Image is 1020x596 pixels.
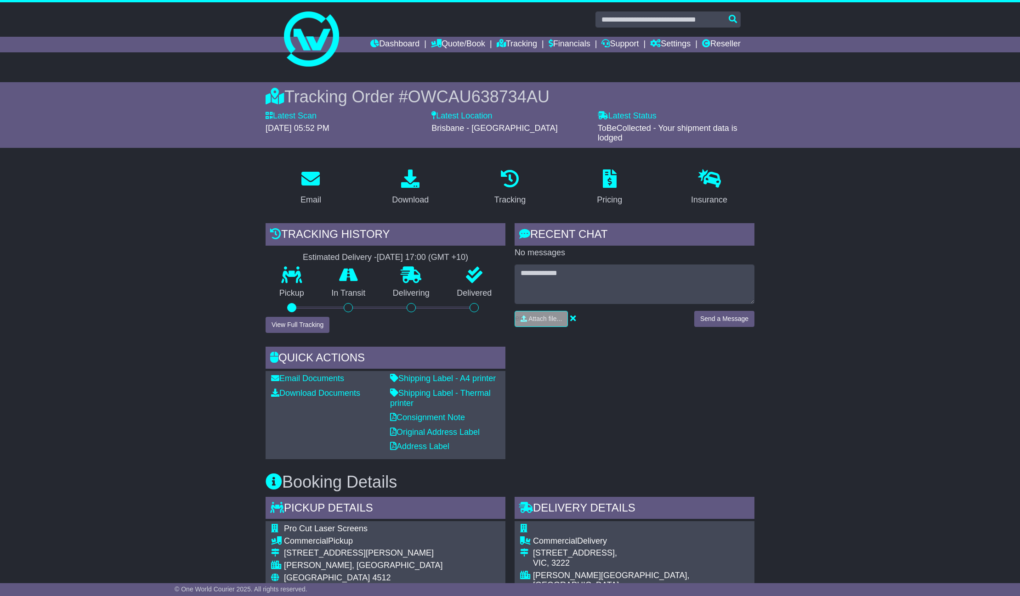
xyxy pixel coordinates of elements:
[443,288,506,298] p: Delivered
[266,497,505,522] div: Pickup Details
[300,194,321,206] div: Email
[266,473,754,491] h3: Booking Details
[377,253,468,263] div: [DATE] 17:00 (GMT +10)
[598,111,657,121] label: Latest Status
[271,388,360,398] a: Download Documents
[372,573,391,582] span: 4512
[497,37,537,52] a: Tracking
[591,166,628,209] a: Pricing
[386,166,435,209] a: Download
[494,194,526,206] div: Tracking
[284,561,442,571] div: [PERSON_NAME], [GEOGRAPHIC_DATA]
[691,194,727,206] div: Insurance
[284,524,368,533] span: Pro Cut Laser Screens
[266,87,754,107] div: Tracking Order #
[390,374,496,383] a: Shipping Label - A4 printer
[515,248,754,258] p: No messages
[266,317,329,333] button: View Full Tracking
[266,223,505,248] div: Tracking history
[431,124,557,133] span: Brisbane - [GEOGRAPHIC_DATA]
[284,548,442,558] div: [STREET_ADDRESS][PERSON_NAME]
[266,111,317,121] label: Latest Scan
[392,194,429,206] div: Download
[650,37,691,52] a: Settings
[533,571,749,590] div: [PERSON_NAME][GEOGRAPHIC_DATA], [GEOGRAPHIC_DATA]
[431,37,485,52] a: Quote/Book
[533,536,749,546] div: Delivery
[488,166,532,209] a: Tracking
[266,253,505,263] div: Estimated Delivery -
[390,413,465,422] a: Consignment Note
[533,558,749,568] div: VIC, 3222
[284,573,370,582] span: [GEOGRAPHIC_DATA]
[370,37,419,52] a: Dashboard
[175,585,307,593] span: © One World Courier 2025. All rights reserved.
[431,111,492,121] label: Latest Location
[284,536,442,546] div: Pickup
[284,536,328,545] span: Commercial
[694,311,754,327] button: Send a Message
[549,37,590,52] a: Financials
[390,442,449,451] a: Address Label
[266,288,318,298] p: Pickup
[318,288,380,298] p: In Transit
[295,166,327,209] a: Email
[379,288,443,298] p: Delivering
[598,124,737,143] span: ToBeCollected - Your shipment data is lodged
[515,497,754,522] div: Delivery Details
[601,37,639,52] a: Support
[390,427,480,437] a: Original Address Label
[702,37,741,52] a: Reseller
[597,194,622,206] div: Pricing
[515,223,754,248] div: RECENT CHAT
[390,388,491,408] a: Shipping Label - Thermal printer
[266,347,505,371] div: Quick Actions
[266,124,329,133] span: [DATE] 05:52 PM
[408,87,550,106] span: OWCAU638734AU
[271,374,344,383] a: Email Documents
[533,536,577,545] span: Commercial
[685,166,733,209] a: Insurance
[533,548,749,558] div: [STREET_ADDRESS],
